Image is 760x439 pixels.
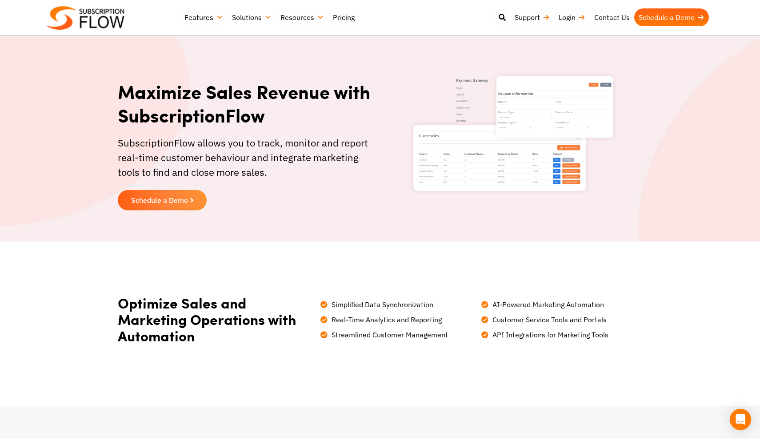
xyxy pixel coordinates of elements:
span: Real-Time Analytics and Reporting [329,314,442,325]
img: Subscriptionflow [47,6,124,30]
a: Pricing [328,8,359,26]
span: AI-Powered Marketing Automation [490,299,604,310]
p: SubscriptionFlow allows you to track, monitor and report real-time customer behaviour and integra... [118,135,376,179]
span: Schedule a Demo [131,197,188,204]
a: Schedule a Demo [118,190,207,210]
h2: Optimize Sales and Marketing Operations with Automation [118,295,312,344]
span: Simplified Data Synchronization [329,299,433,310]
div: Open Intercom Messenger [730,409,751,430]
span: Customer Service Tools and Portals [490,314,607,325]
a: Solutions [228,8,276,26]
a: Schedule a Demo [634,8,709,26]
a: Features [180,8,228,26]
img: Payment-Gateways [408,71,619,196]
a: Resources [276,8,328,26]
span: Streamlined Customer Management [329,329,448,340]
h1: Maximize Sales Revenue with SubscriptionFlow [118,80,376,127]
span: API Integrations for Marketing Tools [490,329,608,340]
a: Support [510,8,554,26]
a: Contact Us [590,8,634,26]
a: Login [554,8,590,26]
